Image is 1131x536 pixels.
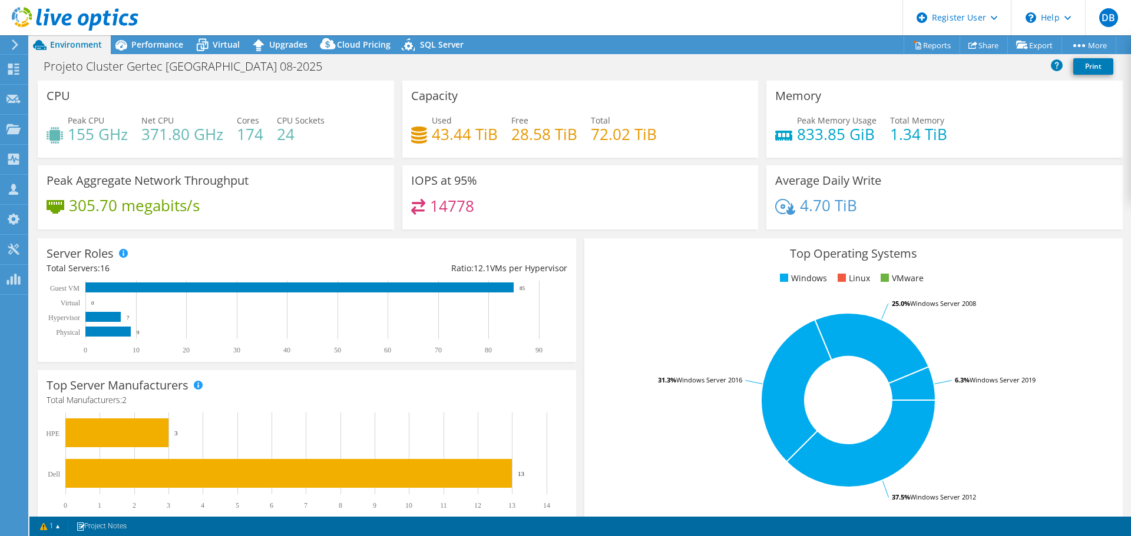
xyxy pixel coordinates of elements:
li: Windows [777,272,827,285]
text: 80 [485,346,492,354]
text: 70 [435,346,442,354]
text: 2 [133,501,136,510]
h4: 174 [237,128,263,141]
span: 16 [100,262,110,274]
span: CPU Sockets [277,115,325,126]
text: 11 [440,501,447,510]
h3: CPU [47,89,70,102]
text: 50 [334,346,341,354]
text: 7 [127,315,130,321]
text: HPE [46,430,59,438]
text: Physical [56,328,80,337]
h3: Top Operating Systems [593,247,1114,260]
text: 5 [236,501,239,510]
tspan: 6.3% [955,375,970,384]
span: Used [432,115,452,126]
span: Total Memory [890,115,944,126]
text: 13 [508,501,515,510]
h4: 1.34 TiB [890,128,947,141]
a: More [1061,36,1116,54]
text: 60 [384,346,391,354]
div: Total Servers: [47,262,307,275]
h3: Memory [775,89,821,102]
text: Guest VM [50,284,80,292]
span: Cloud Pricing [337,39,391,50]
text: 1 [98,501,101,510]
span: Peak CPU [68,115,104,126]
h3: Capacity [411,89,458,102]
span: Free [511,115,528,126]
a: Reports [904,36,960,54]
h1: Projeto Cluster Gertec [GEOGRAPHIC_DATA] 08-2025 [38,60,340,73]
span: Peak Memory Usage [797,115,877,126]
a: Share [960,36,1008,54]
text: 30 [233,346,240,354]
li: VMware [878,272,924,285]
text: 10 [405,501,412,510]
svg: \n [1026,12,1036,23]
h4: 43.44 TiB [432,128,498,141]
tspan: 31.3% [658,375,676,384]
h4: 72.02 TiB [591,128,657,141]
h3: Average Daily Write [775,174,881,187]
text: 13 [518,470,525,477]
h4: 28.58 TiB [511,128,577,141]
text: 9 [373,501,376,510]
h4: Total Manufacturers: [47,394,567,407]
text: 10 [133,346,140,354]
tspan: Windows Server 2012 [910,492,976,501]
text: 14 [543,501,550,510]
span: Total [591,115,610,126]
text: 12 [474,501,481,510]
text: 85 [520,285,525,291]
tspan: Windows Server 2008 [910,299,976,308]
text: 8 [339,501,342,510]
text: 3 [167,501,170,510]
text: 0 [84,346,87,354]
tspan: 25.0% [892,299,910,308]
span: SQL Server [420,39,464,50]
h4: 14778 [430,199,474,212]
text: 0 [64,501,67,510]
span: Cores [237,115,259,126]
li: Linux [835,272,870,285]
text: 6 [270,501,273,510]
text: 9 [137,329,140,335]
text: 7 [304,501,307,510]
text: 0 [91,300,94,306]
span: Net CPU [141,115,174,126]
div: Ratio: VMs per Hypervisor [307,262,567,275]
span: 2 [122,394,127,405]
span: Virtual [213,39,240,50]
a: Print [1073,58,1113,75]
h4: 833.85 GiB [797,128,877,141]
tspan: Windows Server 2019 [970,375,1036,384]
text: Dell [48,470,60,478]
tspan: 37.5% [892,492,910,501]
text: 3 [174,430,178,437]
a: 1 [32,519,68,534]
text: 90 [535,346,543,354]
text: 4 [201,501,204,510]
a: Project Notes [68,519,135,534]
h4: 371.80 GHz [141,128,223,141]
h3: Top Server Manufacturers [47,379,188,392]
h3: IOPS at 95% [411,174,477,187]
h4: 4.70 TiB [800,199,857,212]
text: 40 [283,346,290,354]
text: Hypervisor [48,314,80,322]
span: Upgrades [269,39,307,50]
span: DB [1099,8,1118,27]
span: Environment [50,39,102,50]
h3: Peak Aggregate Network Throughput [47,174,249,187]
h4: 155 GHz [68,128,128,141]
tspan: Windows Server 2016 [676,375,742,384]
h4: 24 [277,128,325,141]
a: Export [1007,36,1062,54]
span: 12.1 [474,262,490,274]
text: 20 [183,346,190,354]
h3: Server Roles [47,247,114,260]
span: Performance [131,39,183,50]
text: Virtual [61,299,81,307]
h4: 305.70 megabits/s [69,199,200,212]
